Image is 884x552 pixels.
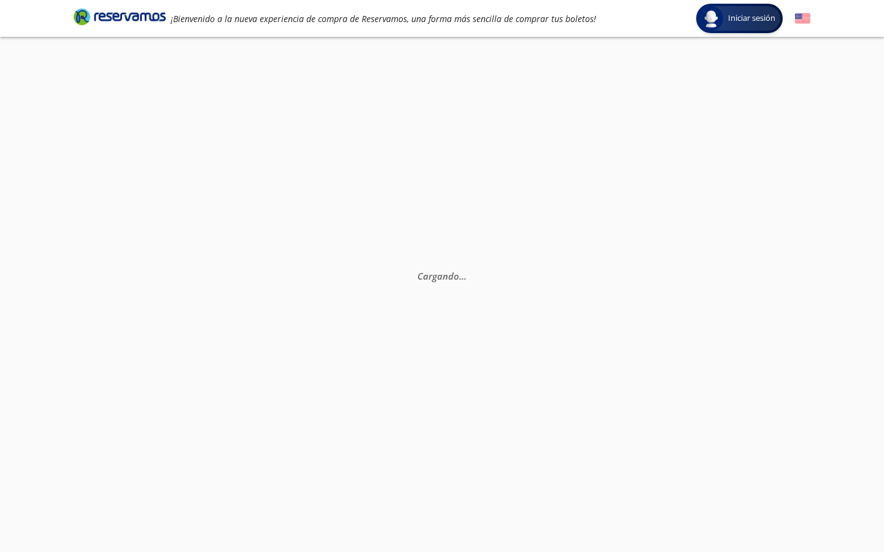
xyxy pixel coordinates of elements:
a: Brand Logo [74,7,166,29]
i: Brand Logo [74,7,166,26]
span: . [459,270,462,282]
span: Iniciar sesión [723,12,780,25]
em: ¡Bienvenido a la nueva experiencia de compra de Reservamos, una forma más sencilla de comprar tus... [171,13,596,25]
em: Cargando [417,270,467,282]
span: . [464,270,467,282]
span: . [462,270,464,282]
button: English [795,11,810,26]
